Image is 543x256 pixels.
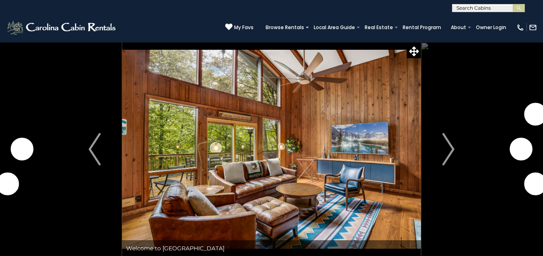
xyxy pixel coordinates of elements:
[361,22,397,33] a: Real Estate
[262,22,308,33] a: Browse Rentals
[234,24,254,31] span: My Favs
[442,133,454,165] img: arrow
[310,22,359,33] a: Local Area Guide
[6,19,118,36] img: White-1-2.png
[516,23,524,32] img: phone-regular-white.png
[399,22,445,33] a: Rental Program
[225,23,254,32] a: My Favs
[472,22,510,33] a: Owner Login
[89,133,101,165] img: arrow
[447,22,470,33] a: About
[529,23,537,32] img: mail-regular-white.png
